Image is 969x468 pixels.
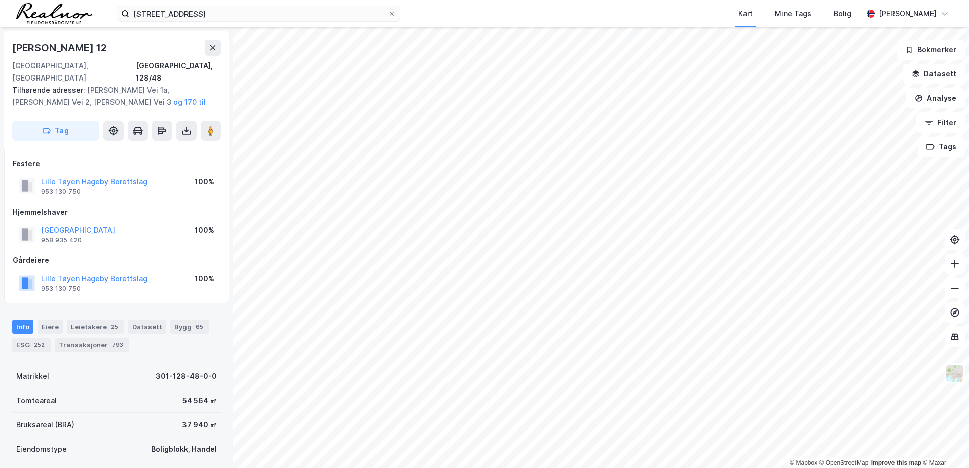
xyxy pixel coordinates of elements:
[945,364,964,383] img: Z
[129,6,388,21] input: Søk på adresse, matrikkel, gårdeiere, leietakere eller personer
[819,459,869,466] a: OpenStreetMap
[12,320,33,334] div: Info
[16,443,67,455] div: Eiendomstype
[12,338,51,352] div: ESG
[128,320,166,334] div: Datasett
[879,8,937,20] div: [PERSON_NAME]
[109,322,120,332] div: 25
[903,64,965,84] button: Datasett
[38,320,63,334] div: Eiere
[16,419,74,431] div: Bruksareal (BRA)
[195,272,214,285] div: 100%
[834,8,851,20] div: Bolig
[182,395,217,407] div: 54 564 ㎡
[16,395,57,407] div: Tomteareal
[170,320,209,334] div: Bygg
[897,40,965,60] button: Bokmerker
[918,419,969,468] div: Kontrollprogram for chat
[16,370,49,382] div: Matrikkel
[110,340,125,350] div: 793
[12,121,99,141] button: Tag
[41,236,82,244] div: 958 935 420
[151,443,217,455] div: Boligblokk, Handel
[12,60,136,84] div: [GEOGRAPHIC_DATA], [GEOGRAPHIC_DATA]
[918,419,969,468] iframe: Chat Widget
[182,419,217,431] div: 37 940 ㎡
[67,320,124,334] div: Leietakere
[13,254,220,266] div: Gårdeiere
[738,8,753,20] div: Kart
[871,459,921,466] a: Improve this map
[12,84,213,108] div: [PERSON_NAME] Vei 1a, [PERSON_NAME] Vei 2, [PERSON_NAME] Vei 3
[790,459,817,466] a: Mapbox
[12,86,87,94] span: Tilhørende adresser:
[32,340,47,350] div: 252
[12,40,109,56] div: [PERSON_NAME] 12
[13,158,220,170] div: Festere
[195,176,214,188] div: 100%
[156,370,217,382] div: 301-128-48-0-0
[55,338,129,352] div: Transaksjoner
[41,188,81,196] div: 953 130 750
[195,224,214,237] div: 100%
[918,137,965,157] button: Tags
[775,8,811,20] div: Mine Tags
[916,112,965,133] button: Filter
[41,285,81,293] div: 953 130 750
[906,88,965,108] button: Analyse
[13,206,220,218] div: Hjemmelshaver
[136,60,221,84] div: [GEOGRAPHIC_DATA], 128/48
[194,322,205,332] div: 65
[16,3,92,24] img: realnor-logo.934646d98de889bb5806.png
